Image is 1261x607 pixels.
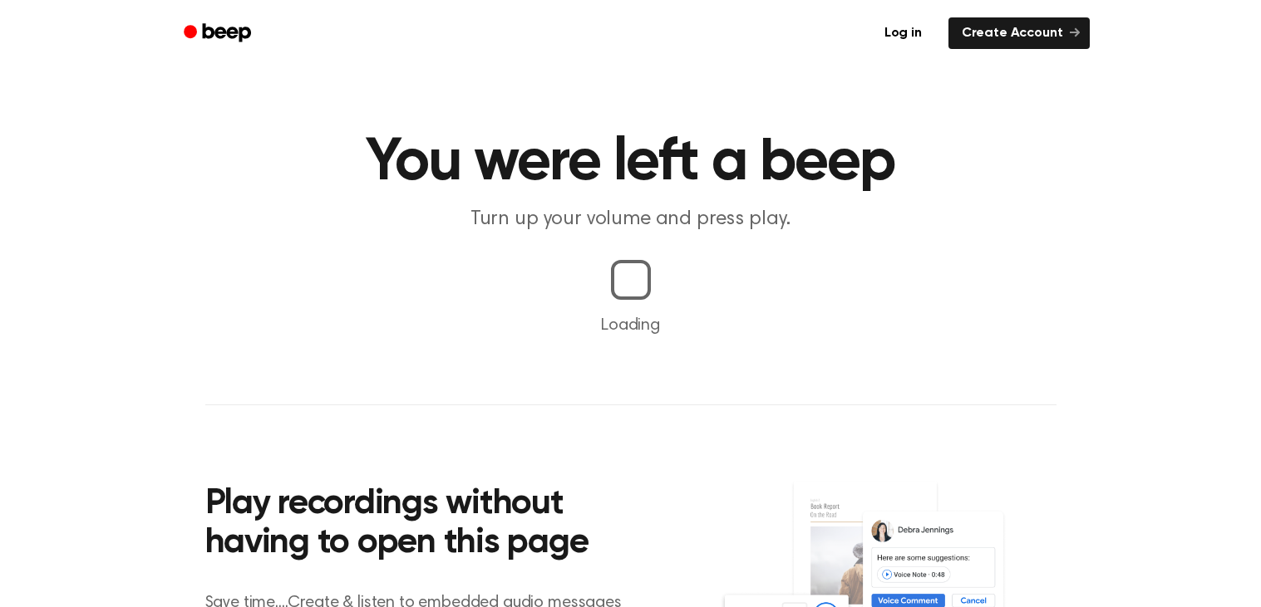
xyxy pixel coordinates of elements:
[205,485,653,564] h2: Play recordings without having to open this page
[312,206,950,233] p: Turn up your volume and press play.
[20,313,1241,338] p: Loading
[205,133,1057,193] h1: You were left a beep
[948,17,1090,49] a: Create Account
[868,14,938,52] a: Log in
[172,17,266,50] a: Beep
